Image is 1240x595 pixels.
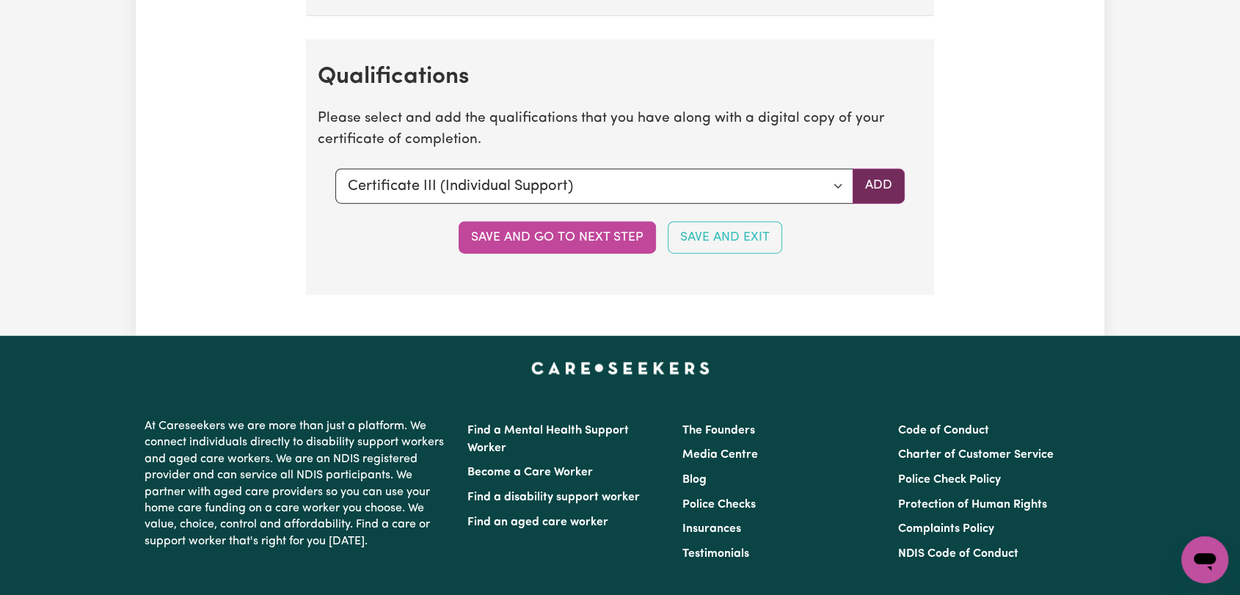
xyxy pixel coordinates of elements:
a: Testimonials [682,548,749,560]
button: Add selected qualification [853,169,905,204]
a: NDIS Code of Conduct [898,548,1018,560]
iframe: Button to launch messaging window [1181,536,1228,583]
p: Please select and add the qualifications that you have along with a digital copy of your certific... [318,109,922,151]
a: Insurances [682,523,741,535]
a: Police Checks [682,499,756,511]
a: Protection of Human Rights [898,499,1047,511]
a: The Founders [682,425,755,437]
a: Careseekers home page [531,362,710,374]
button: Save and Exit [668,222,782,254]
a: Become a Care Worker [467,467,593,478]
button: Save and go to next step [459,222,656,254]
p: At Careseekers we are more than just a platform. We connect individuals directly to disability su... [145,412,450,555]
a: Find an aged care worker [467,516,608,528]
a: Police Check Policy [898,474,1001,486]
a: Charter of Customer Service [898,449,1054,461]
a: Find a disability support worker [467,492,640,503]
a: Code of Conduct [898,425,989,437]
h2: Qualifications [318,63,922,91]
a: Blog [682,474,707,486]
a: Complaints Policy [898,523,994,535]
a: Media Centre [682,449,758,461]
a: Find a Mental Health Support Worker [467,425,629,454]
